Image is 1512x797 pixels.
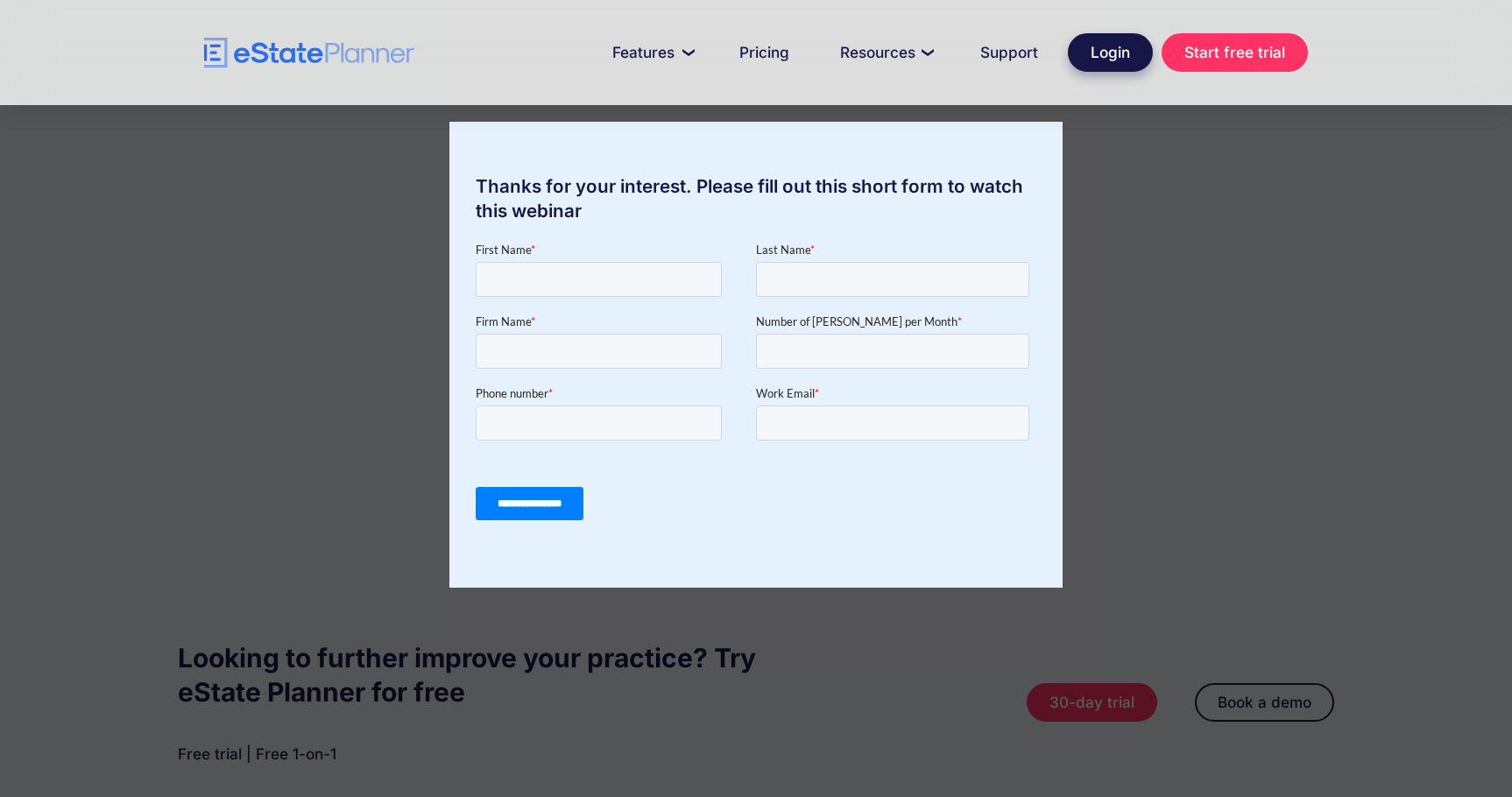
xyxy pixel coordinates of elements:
[204,38,414,68] a: home
[718,35,810,70] a: Pricing
[591,35,710,70] a: Features
[959,35,1059,70] a: Support
[1162,33,1308,72] a: Start free trial
[476,241,1036,535] iframe: Form 0
[449,174,1063,223] div: Thanks for your interest. Please fill out this short form to watch this webinar
[1068,33,1153,72] a: Login
[819,35,950,70] a: Resources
